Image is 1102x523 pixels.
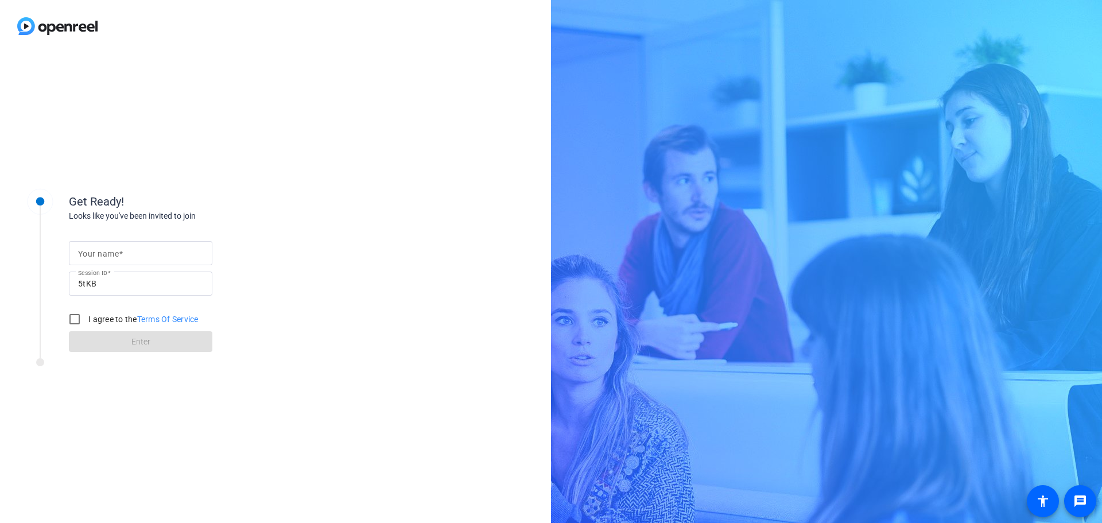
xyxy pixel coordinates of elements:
[1073,494,1087,508] mat-icon: message
[137,315,199,324] a: Terms Of Service
[78,269,107,276] mat-label: Session ID
[78,249,119,258] mat-label: Your name
[1036,494,1050,508] mat-icon: accessibility
[69,210,298,222] div: Looks like you've been invited to join
[86,313,199,325] label: I agree to the
[69,193,298,210] div: Get Ready!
